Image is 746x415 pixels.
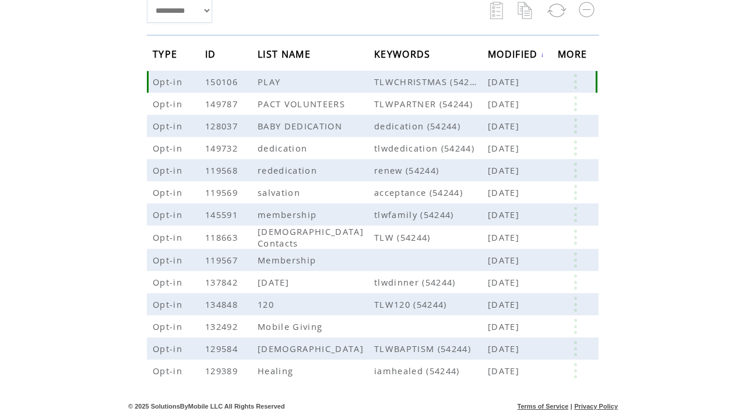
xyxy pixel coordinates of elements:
span: TLWPARTNER (54244) [374,98,488,110]
span: BABY DEDICATION [258,120,345,132]
span: 118663 [205,231,241,243]
span: MORE [558,45,590,66]
span: Opt-in [153,231,185,243]
span: [DATE] [488,164,522,176]
span: ID [205,45,219,66]
span: [DEMOGRAPHIC_DATA] Contacts [258,226,364,249]
span: TLW (54244) [374,231,488,243]
span: Opt-in [153,187,185,198]
span: Opt-in [153,276,185,288]
a: ID [205,50,219,57]
span: 145591 [205,209,241,220]
span: Opt-in [153,298,185,310]
span: 128037 [205,120,241,132]
span: KEYWORDS [374,45,434,66]
span: [DATE] [488,343,522,354]
span: Opt-in [153,142,185,154]
span: Opt-in [153,321,185,332]
span: renew (54244) [374,164,488,176]
span: 137842 [205,276,241,288]
span: [DATE] [488,321,522,332]
span: 119567 [205,254,241,266]
span: 149787 [205,98,241,110]
span: dedication [258,142,310,154]
span: [DEMOGRAPHIC_DATA] [258,343,367,354]
span: membership [258,209,319,220]
a: MODIFIED↓ [488,51,545,58]
span: 149732 [205,142,241,154]
span: [DATE] [488,209,522,220]
a: KEYWORDS [374,50,434,57]
span: 120 [258,298,277,310]
span: tlwdinner (54244) [374,276,488,288]
span: [DATE] [488,142,522,154]
span: acceptance (54244) [374,187,488,198]
span: Mobile Giving [258,321,325,332]
span: Opt-in [153,343,185,354]
span: Opt-in [153,98,185,110]
span: [DATE] [488,298,522,310]
span: Opt-in [153,209,185,220]
span: [DATE] [488,276,522,288]
span: Opt-in [153,254,185,266]
span: Healing [258,365,296,377]
span: Opt-in [153,365,185,377]
span: [DATE] [488,187,522,198]
span: © 2025 SolutionsByMobile LLC All Rights Reserved [128,403,285,410]
span: rededication [258,164,320,176]
span: 129584 [205,343,241,354]
span: salvation [258,187,303,198]
span: [DATE] [488,76,522,87]
span: dedication (54244) [374,120,488,132]
span: Opt-in [153,76,185,87]
span: tlwdedication (54244) [374,142,488,154]
span: [DATE] [488,254,522,266]
span: TLWCHRISTMAS (54244) [374,76,488,87]
span: [DATE] [258,276,292,288]
span: PLAY [258,76,283,87]
span: PACT VOLUNTEERS [258,98,348,110]
span: [DATE] [488,120,522,132]
span: [DATE] [488,98,522,110]
span: tlwfamily (54244) [374,209,488,220]
span: [DATE] [488,231,522,243]
span: iamhealed (54244) [374,365,488,377]
span: 134848 [205,298,241,310]
span: 129389 [205,365,241,377]
span: MODIFIED [488,45,541,66]
span: 119569 [205,187,241,198]
span: Opt-in [153,164,185,176]
span: LIST NAME [258,45,314,66]
span: Opt-in [153,120,185,132]
span: | [571,403,572,410]
a: Privacy Policy [574,403,618,410]
span: Membership [258,254,319,266]
span: 119568 [205,164,241,176]
a: LIST NAME [258,50,314,57]
span: 132492 [205,321,241,332]
a: TYPE [153,50,180,57]
span: TLW120 (54244) [374,298,488,310]
span: 150106 [205,76,241,87]
span: [DATE] [488,365,522,377]
span: TLWBAPTISM (54244) [374,343,488,354]
a: Terms of Service [518,403,569,410]
span: TYPE [153,45,180,66]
